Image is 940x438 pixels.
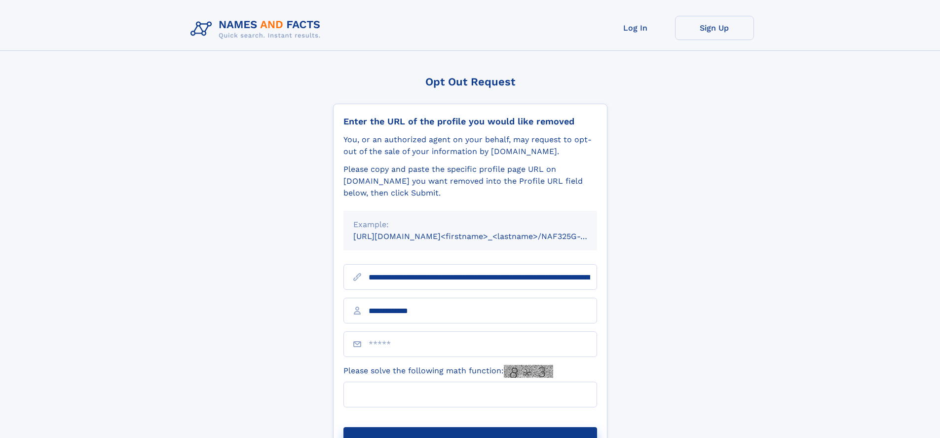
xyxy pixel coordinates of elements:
div: Please copy and paste the specific profile page URL on [DOMAIN_NAME] you want removed into the Pr... [343,163,597,199]
div: Example: [353,219,587,231]
a: Log In [596,16,675,40]
img: Logo Names and Facts [187,16,329,42]
div: You, or an authorized agent on your behalf, may request to opt-out of the sale of your informatio... [343,134,597,158]
a: Sign Up [675,16,754,40]
div: Enter the URL of the profile you would like removed [343,116,597,127]
label: Please solve the following math function: [343,365,553,378]
small: [URL][DOMAIN_NAME]<firstname>_<lastname>/NAF325G-xxxxxxxx [353,232,616,241]
div: Opt Out Request [333,76,607,88]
